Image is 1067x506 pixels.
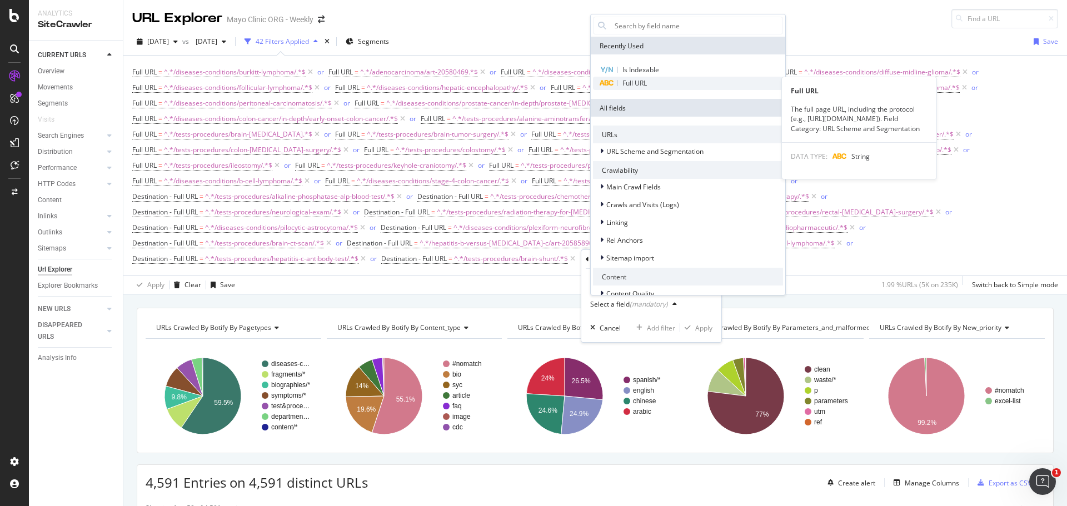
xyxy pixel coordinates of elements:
[507,348,681,444] div: A chart.
[164,127,312,142] span: ^.*/tests-procedures/brain-[MEDICAL_DATA].*$
[355,98,379,108] span: Full URL
[606,236,643,245] span: Rel Anchors
[381,223,446,232] span: Destination - Full URL
[38,18,114,31] div: SiteCrawler
[586,322,621,333] button: Cancel
[38,264,115,275] a: Url Explorer
[521,176,527,186] button: or
[132,129,157,139] span: Full URL
[791,176,797,186] button: or
[697,319,901,337] h4: URLs Crawled By Botify By parameters_and_malformed_urls
[1052,468,1061,477] span: 1
[185,280,201,289] div: Clear
[38,114,54,126] div: Visits
[905,478,959,488] div: Manage Columns
[38,114,66,126] a: Visits
[520,129,527,139] button: or
[132,33,182,51] button: [DATE]
[370,223,376,232] div: or
[38,9,114,18] div: Analytics
[695,323,712,333] div: Apply
[132,9,222,28] div: URL Explorer
[417,192,483,201] span: Destination - Full URL
[158,67,162,77] span: =
[859,222,866,233] button: or
[317,67,324,77] div: or
[555,145,559,154] span: =
[205,251,358,267] span: ^.*/tests-procedures/hepatitis-c-antibody-test/.*$
[386,96,654,111] span: ^.*/diseases-conditions/prostate-cancer/in-depth/prostate-[MEDICAL_DATA]-types/.*$
[370,254,377,263] div: or
[606,289,654,298] span: Content Quality
[38,303,71,315] div: NEW URLS
[353,207,360,217] div: or
[965,129,972,139] button: or
[606,147,704,156] span: URL Scheme and Segmentation
[132,254,198,263] span: Destination - Full URL
[364,145,388,154] span: Full URL
[164,96,332,111] span: ^.*/diseases-conditions/peritoneal-carcinomatosis/.*$
[328,67,353,77] span: Full URL
[321,161,325,170] span: =
[406,191,413,202] button: or
[577,83,581,92] span: =
[132,176,157,186] span: Full URL
[814,365,830,373] text: clean
[551,83,575,92] span: Full URL
[447,114,451,123] span: =
[38,178,104,190] a: HTTP Codes
[324,129,331,139] button: or
[336,238,342,248] button: or
[516,319,673,337] h4: URLs Crawled By Botify By language
[689,348,862,444] svg: A chart.
[271,381,310,389] text: biographies/*
[490,67,496,77] button: or
[972,67,979,77] button: or
[517,145,524,154] div: or
[590,301,668,308] div: Select a field
[622,78,647,88] span: Full URL
[172,393,187,401] text: 9.8%
[38,352,115,364] a: Analysis Info
[38,211,104,222] a: Inlinks
[322,36,332,47] div: times
[963,145,970,154] div: or
[406,192,413,201] div: or
[206,276,235,294] button: Save
[200,207,203,217] span: =
[38,243,104,254] a: Sitemaps
[132,238,198,248] span: Destination - Full URL
[814,387,818,394] text: p
[205,189,395,204] span: ^.*/tests-procedures/alkaline-phosphatase-alp-blood-test/.*$
[358,37,389,46] span: Segments
[38,194,115,206] a: Content
[154,319,311,337] h4: URLs Crawled By Botify By pagetypes
[327,348,501,444] svg: A chart.
[38,162,77,174] div: Performance
[353,145,360,154] div: or
[38,303,104,315] a: NEW URLS
[132,114,157,123] span: Full URL
[821,191,827,202] button: or
[647,323,675,333] div: Add filter
[478,161,485,170] div: or
[146,348,320,444] div: A chart.
[452,381,462,389] text: syc
[164,173,302,189] span: ^.*/diseases-conditions/b-cell-lymphoma/.*$
[38,82,115,93] a: Movements
[132,98,157,108] span: Full URL
[531,129,556,139] span: Full URL
[680,322,712,333] button: Apply
[164,64,306,80] span: ^.*/diseases-conditions/burkitt-lymphoma/.*$
[355,382,368,390] text: 14%
[593,268,783,285] div: Content
[963,144,970,155] button: or
[38,146,104,158] a: Distribution
[158,114,162,123] span: =
[591,99,785,117] div: All fields
[205,236,324,251] span: ^.*/tests-procedures/brain-ct-scan/.*$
